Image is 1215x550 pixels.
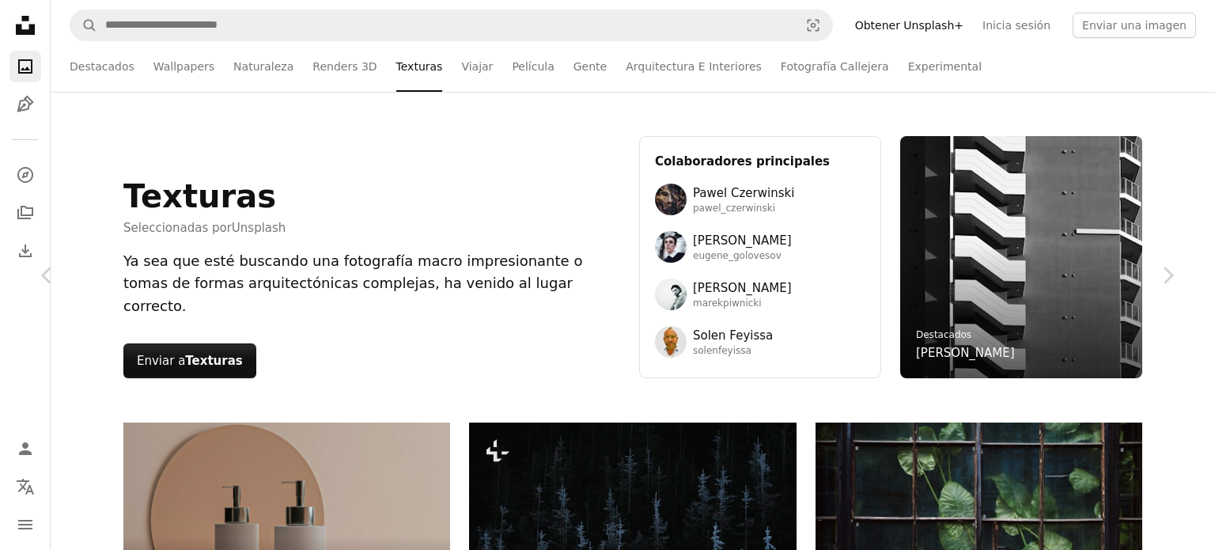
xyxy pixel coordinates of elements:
[70,9,833,41] form: Encuentra imágenes en todo el sitio
[655,279,687,310] img: Avatar del usuario Marek Piwnicki
[9,51,41,82] a: Fotos
[9,509,41,541] button: Menú
[123,343,256,378] button: Enviar aTexturas
[9,197,41,229] a: Colecciones
[312,41,377,92] a: Renders 3D
[655,326,865,358] a: Avatar del usuario Solen FeyissaSolen Feyissasolenfeyissa
[9,89,41,120] a: Ilustraciones
[655,184,865,215] a: Avatar del usuario Pawel CzerwinskiPawel Czerwinskipawel_czerwinski
[123,177,286,215] h1: Texturas
[655,231,865,263] a: Avatar del usuario Eugene Golovesov[PERSON_NAME]eugene_golovesov
[693,326,773,345] span: Solen Feyissa
[153,41,214,92] a: Wallpapers
[693,250,792,263] span: eugene_golovesov
[693,298,792,310] span: marekpiwnicki
[693,345,773,358] span: solenfeyissa
[1073,13,1196,38] button: Enviar una imagen
[123,218,286,237] span: Seleccionadas por
[794,10,832,40] button: Búsqueda visual
[9,471,41,503] button: Idioma
[781,41,889,92] a: Fotografía Callejera
[655,231,687,263] img: Avatar del usuario Eugene Golovesov
[1120,199,1215,351] a: Siguiente
[973,13,1060,38] a: Inicia sesión
[846,13,973,38] a: Obtener Unsplash+
[916,329,971,340] a: Destacados
[461,41,493,92] a: Viajar
[626,41,762,92] a: Arquitectura E Interiores
[185,354,242,368] strong: Texturas
[232,221,286,235] a: Unsplash
[908,41,982,92] a: Experimental
[693,279,792,298] span: [PERSON_NAME]
[655,184,687,215] img: Avatar del usuario Pawel Czerwinski
[512,41,554,92] a: Película
[573,41,607,92] a: Gente
[655,326,687,358] img: Avatar del usuario Solen Feyissa
[233,41,293,92] a: Naturaleza
[9,159,41,191] a: Explorar
[70,41,134,92] a: Destacados
[916,343,1015,362] a: [PERSON_NAME]
[9,433,41,465] a: Iniciar sesión / Registrarse
[693,184,794,203] span: Pawel Czerwinski
[469,507,796,522] a: Un bosque lleno de muchos árboles altos
[123,250,620,318] div: Ya sea que esté buscando una fotografía macro impresionante o tomas de formas arquitectónicas com...
[693,231,792,250] span: [PERSON_NAME]
[693,203,794,215] span: pawel_czerwinski
[655,152,865,171] h3: Colaboradores principales
[70,10,97,40] button: Buscar en Unsplash
[655,279,865,310] a: Avatar del usuario Marek Piwnicki[PERSON_NAME]marekpiwnicki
